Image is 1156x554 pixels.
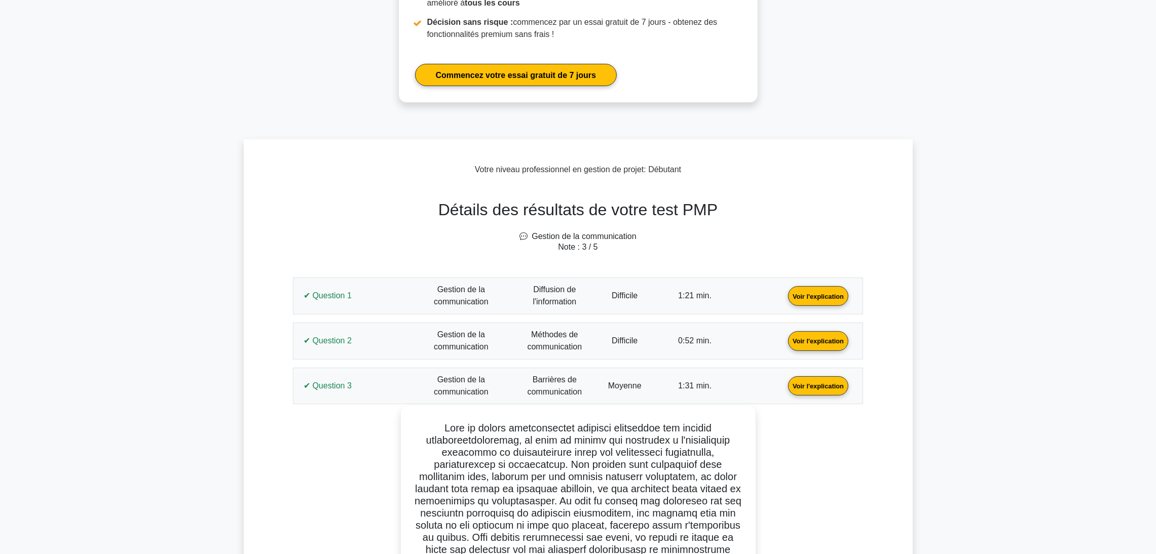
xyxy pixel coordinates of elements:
font: Note : 3 / 5 [558,243,598,251]
a: Voir l'explication [784,381,852,389]
font: : Débutant [644,165,681,174]
a: Voir l'explication [784,291,852,300]
a: Commencez votre essai gratuit de 7 jours [415,64,617,86]
a: Voir l'explication [784,336,852,344]
font: Votre niveau professionnel en gestion de projet [475,165,644,174]
font: Détails des résultats de votre test PMP [438,201,718,219]
font: Gestion de la communication [532,232,636,241]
